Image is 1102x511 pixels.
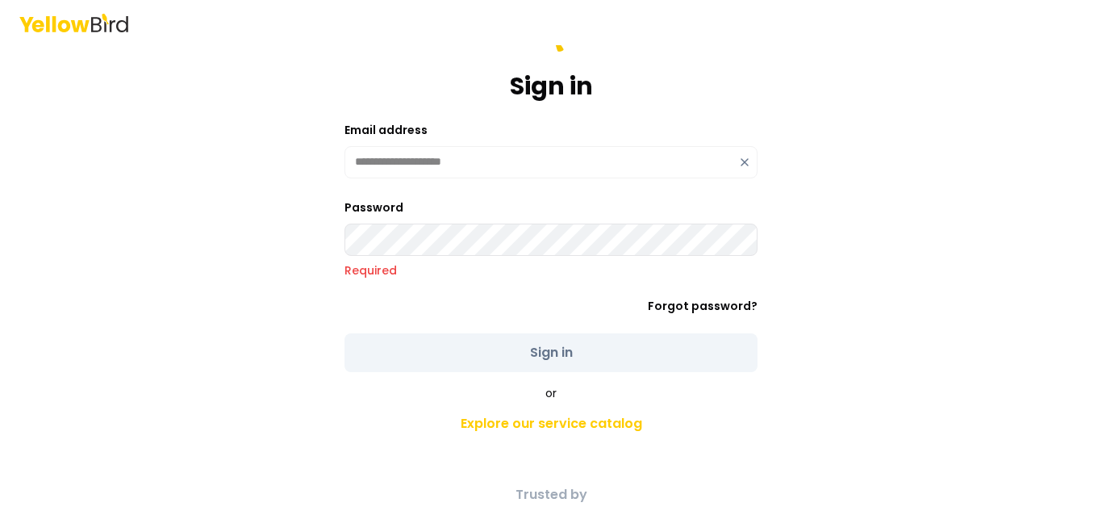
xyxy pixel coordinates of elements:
p: Required [344,262,758,279]
p: Trusted by [267,485,835,505]
span: or [545,385,557,401]
label: Email address [344,122,428,138]
a: Explore our service catalog [267,408,835,440]
label: Password [344,199,403,216]
h1: Sign in [510,72,593,101]
a: Forgot password? [648,298,758,314]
